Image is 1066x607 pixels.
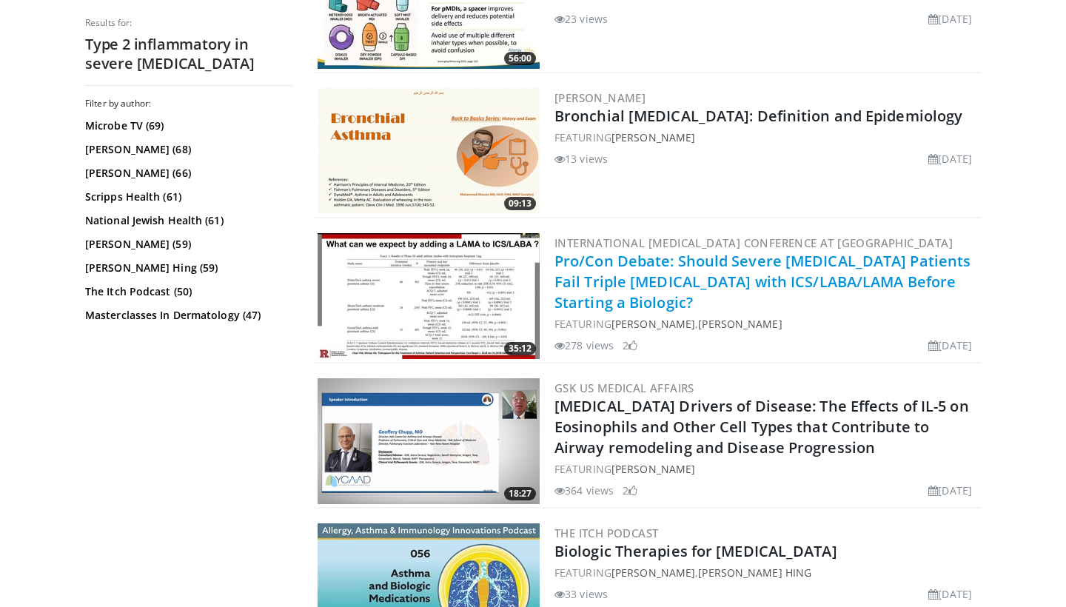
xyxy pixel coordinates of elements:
a: [PERSON_NAME] [611,317,695,331]
a: Scripps Health (61) [85,190,289,204]
span: 35:12 [504,342,536,355]
li: [DATE] [928,586,972,602]
li: 13 views [554,151,608,167]
img: 04c59408-fd20-4d38-9db7-e783fdbe44a4.300x170_q85_crop-smart_upscale.jpg [318,233,540,359]
a: [PERSON_NAME] [611,566,695,580]
img: 3f87c9d9-730d-4866-a1ca-7d9e9da8198e.png.300x170_q85_crop-smart_upscale.png [318,378,540,504]
img: 384e42da-2ec8-4bec-8258-263c36a31a81.png.300x170_q85_crop-smart_upscale.png [318,88,540,214]
div: FEATURING [554,461,978,477]
li: 23 views [554,11,608,27]
a: Masterclasses In Dermatology (47) [85,308,289,323]
a: 35:12 [318,233,540,359]
a: Microbe TV (69) [85,118,289,133]
p: Results for: [85,17,292,29]
a: Bronchial [MEDICAL_DATA]: Definition and Epidemiology [554,106,962,126]
a: [PERSON_NAME] Hing (59) [85,261,289,275]
a: GSK US Medical Affairs [554,380,694,395]
li: 278 views [554,338,614,353]
a: [PERSON_NAME] [554,90,646,105]
a: National Jewish Health (61) [85,213,289,228]
li: [DATE] [928,483,972,498]
a: International [MEDICAL_DATA] Conference at [GEOGRAPHIC_DATA] [554,235,953,250]
a: Pro/Con Debate: Should Severe [MEDICAL_DATA] Patients Fail Triple [MEDICAL_DATA] with ICS/LABA/LA... [554,251,971,312]
div: FEATURING , [554,316,978,332]
div: FEATURING , [554,565,978,580]
li: 364 views [554,483,614,498]
h3: Filter by author: [85,98,292,110]
a: [PERSON_NAME] [698,317,782,331]
a: 18:27 [318,378,540,504]
span: 56:00 [504,52,536,65]
div: FEATURING [554,130,978,145]
a: [PERSON_NAME] Hing [698,566,811,580]
li: 2 [623,483,637,498]
span: 18:27 [504,487,536,500]
a: [PERSON_NAME] (68) [85,142,289,157]
h2: Type 2 inflammatory in severe [MEDICAL_DATA] [85,35,292,73]
a: [PERSON_NAME] (59) [85,237,289,252]
a: [PERSON_NAME] [611,462,695,476]
a: Biologic Therapies for [MEDICAL_DATA] [554,541,837,561]
li: [DATE] [928,151,972,167]
li: [DATE] [928,338,972,353]
li: 2 [623,338,637,353]
a: [PERSON_NAME] [611,130,695,144]
a: The Itch Podcast (50) [85,284,289,299]
li: 33 views [554,586,608,602]
li: [DATE] [928,11,972,27]
a: [PERSON_NAME] (66) [85,166,289,181]
a: THE ITCH PODCAST [554,526,658,540]
a: [MEDICAL_DATA] Drivers of Disease: The Effects of IL-5 on Eosinophils and Other Cell Types that C... [554,396,969,457]
span: 09:13 [504,197,536,210]
a: 09:13 [318,88,540,214]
